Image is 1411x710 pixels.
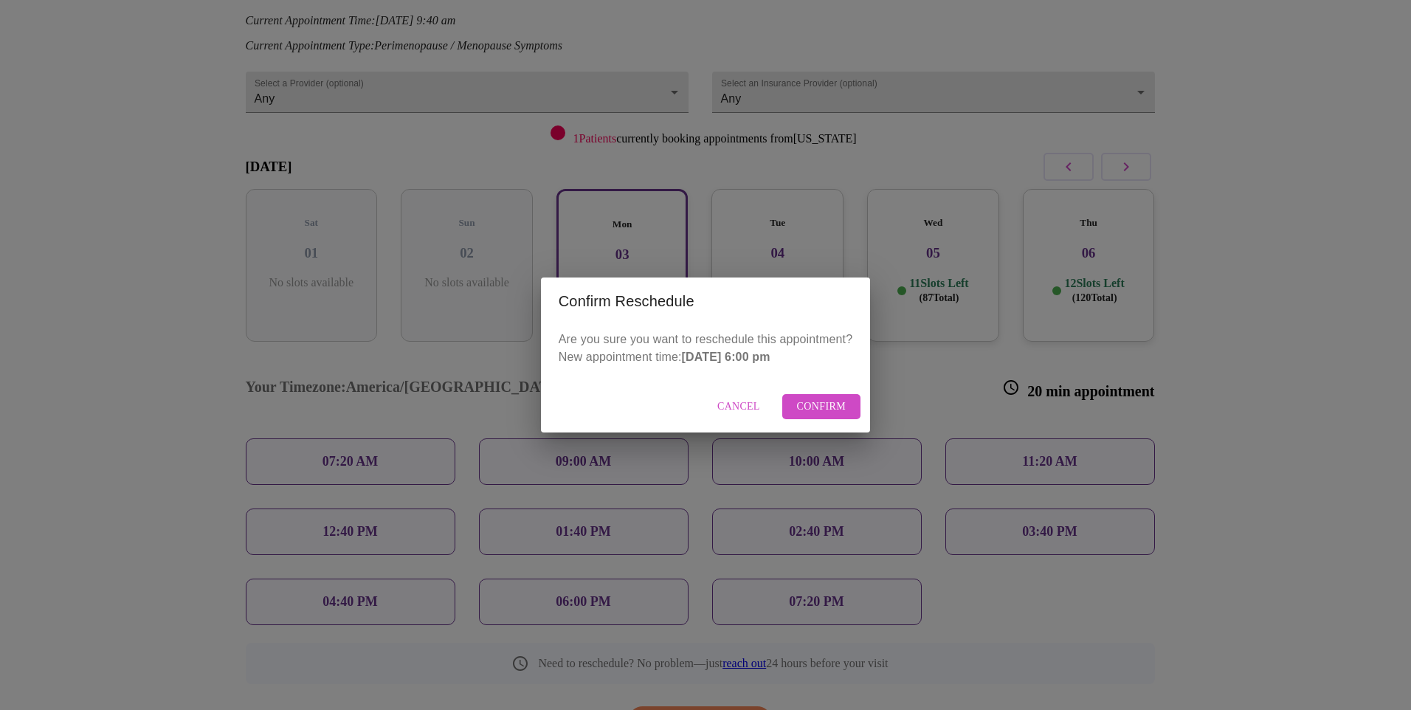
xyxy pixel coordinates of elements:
h2: Confirm Reschedule [559,289,852,313]
button: Confirm [782,394,861,420]
span: Confirm [797,398,846,416]
span: Cancel [717,398,760,416]
strong: [DATE] 6:00 pm [682,351,770,363]
button: Cancel [703,394,775,420]
p: Are you sure you want to reschedule this appointment? New appointment time: [559,331,852,366]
